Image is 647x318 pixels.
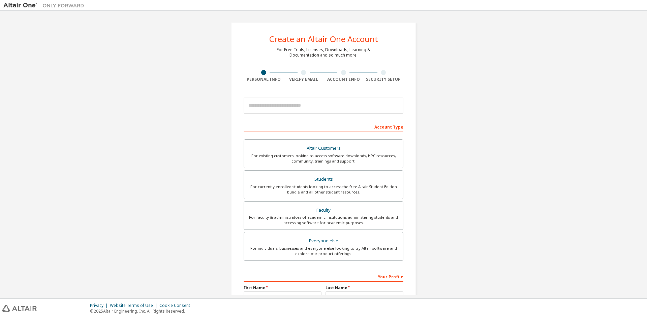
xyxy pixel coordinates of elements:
label: Last Name [326,285,403,290]
p: © 2025 Altair Engineering, Inc. All Rights Reserved. [90,308,194,314]
div: Create an Altair One Account [269,35,378,43]
div: Students [248,175,399,184]
div: Account Info [323,77,364,82]
img: Altair One [3,2,88,9]
div: Everyone else [248,236,399,246]
div: Personal Info [244,77,284,82]
div: Website Terms of Use [110,303,159,308]
div: For existing customers looking to access software downloads, HPC resources, community, trainings ... [248,153,399,164]
div: For individuals, businesses and everyone else looking to try Altair software and explore our prod... [248,246,399,256]
div: For faculty & administrators of academic institutions administering students and accessing softwa... [248,215,399,225]
div: Your Profile [244,271,403,282]
div: Altair Customers [248,144,399,153]
div: Cookie Consent [159,303,194,308]
div: Verify Email [284,77,324,82]
label: First Name [244,285,321,290]
img: altair_logo.svg [2,305,37,312]
div: Security Setup [364,77,404,82]
div: For Free Trials, Licenses, Downloads, Learning & Documentation and so much more. [277,47,370,58]
div: Account Type [244,121,403,132]
div: For currently enrolled students looking to access the free Altair Student Edition bundle and all ... [248,184,399,195]
div: Privacy [90,303,110,308]
div: Faculty [248,206,399,215]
